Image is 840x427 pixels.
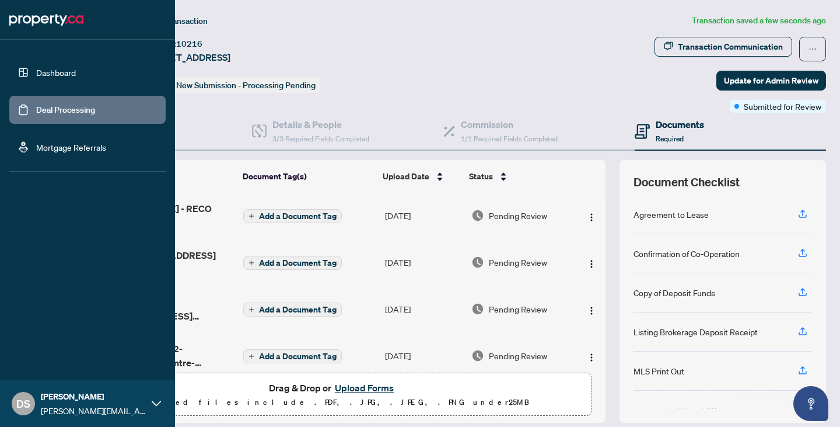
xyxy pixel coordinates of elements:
[582,206,601,225] button: Logo
[633,364,684,377] div: MLS Print Out
[587,306,596,315] img: Logo
[16,395,30,412] span: DS
[249,260,254,266] span: plus
[75,373,591,416] span: Drag & Drop orUpload FormsSupported files include .PDF, .JPG, .JPEG, .PNG under25MB
[587,213,596,222] img: Logo
[633,247,740,260] div: Confirmation of Co-Operation
[243,209,342,223] button: Add a Document Tag
[36,142,106,152] a: Mortgage Referrals
[145,16,208,26] span: View Transaction
[633,325,758,338] div: Listing Brokerage Deposit Receipt
[464,160,572,193] th: Status
[656,117,704,131] h4: Documents
[243,256,342,270] button: Add a Document Tag
[36,105,95,115] a: Deal Processing
[582,346,601,365] button: Logo
[678,37,783,56] div: Transaction Communication
[259,352,337,360] span: Add a Document Tag
[587,259,596,269] img: Logo
[41,390,146,403] span: [PERSON_NAME]
[808,45,817,53] span: ellipsis
[380,332,467,379] td: [DATE]
[489,256,547,269] span: Pending Review
[654,37,792,57] button: Transaction Communication
[744,100,821,113] span: Submitted for Review
[272,134,369,143] span: 3/3 Required Fields Completed
[243,349,342,363] button: Add a Document Tag
[692,14,826,27] article: Transaction saved a few seconds ago
[461,117,558,131] h4: Commission
[383,170,429,183] span: Upload Date
[587,353,596,362] img: Logo
[238,160,379,193] th: Document Tag(s)
[656,134,684,143] span: Required
[489,209,547,222] span: Pending Review
[716,71,826,91] button: Update for Admin Review
[380,239,467,286] td: [DATE]
[378,160,464,193] th: Upload Date
[243,209,342,224] button: Add a Document Tag
[243,303,342,317] button: Add a Document Tag
[380,192,467,239] td: [DATE]
[145,77,320,93] div: Status:
[82,395,584,409] p: Supported files include .PDF, .JPG, .JPEG, .PNG under 25 MB
[471,209,484,222] img: Document Status
[9,11,83,29] img: logo
[380,286,467,332] td: [DATE]
[249,307,254,313] span: plus
[243,255,342,270] button: Add a Document Tag
[145,50,230,64] span: [STREET_ADDRESS]
[471,256,484,269] img: Document Status
[249,353,254,359] span: plus
[269,380,397,395] span: Drag & Drop or
[582,253,601,272] button: Logo
[471,303,484,315] img: Document Status
[582,300,601,318] button: Logo
[633,286,715,299] div: Copy of Deposit Funds
[469,170,493,183] span: Status
[259,259,337,267] span: Add a Document Tag
[36,67,76,78] a: Dashboard
[724,71,818,90] span: Update for Admin Review
[249,213,254,219] span: plus
[633,208,709,221] div: Agreement to Lease
[633,174,740,190] span: Document Checklist
[243,302,342,317] button: Add a Document Tag
[41,404,146,417] span: [PERSON_NAME][EMAIL_ADDRESS][DOMAIN_NAME]
[461,134,558,143] span: 1/1 Required Fields Completed
[259,306,337,314] span: Add a Document Tag
[272,117,369,131] h4: Details & People
[489,303,547,315] span: Pending Review
[489,349,547,362] span: Pending Review
[331,380,397,395] button: Upload Forms
[793,386,828,421] button: Open asap
[259,212,337,220] span: Add a Document Tag
[471,349,484,362] img: Document Status
[176,80,316,91] span: New Submission - Processing Pending
[243,349,342,364] button: Add a Document Tag
[176,39,202,49] span: 10216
